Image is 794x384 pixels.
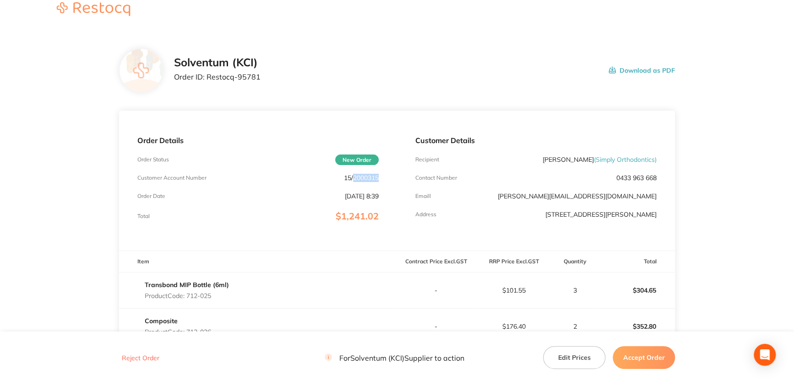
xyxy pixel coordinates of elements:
[397,323,474,330] p: -
[475,251,553,272] th: RRP Price Excl. GST
[397,287,474,294] p: -
[145,317,178,325] a: Composite
[415,211,436,218] p: Address
[415,136,657,144] p: Customer Details
[137,193,165,199] p: Order Date
[48,2,139,16] img: Restocq logo
[598,279,674,301] p: $304.65
[597,251,675,272] th: Total
[415,193,431,199] p: Emaill
[174,73,261,81] p: Order ID: Restocq- 95781
[119,251,397,272] th: Item
[475,323,552,330] p: $176.40
[415,175,457,181] p: Contact Number
[145,328,211,336] p: Product Code: 712-036
[174,56,261,69] h2: Solventum (KCI)
[613,346,675,369] button: Accept Order
[137,156,169,163] p: Order Status
[543,156,657,163] p: [PERSON_NAME]
[137,136,379,144] p: Order Details
[397,251,475,272] th: Contract Price Excl. GST
[598,315,674,337] p: $352.80
[498,192,657,200] a: [PERSON_NAME][EMAIL_ADDRESS][DOMAIN_NAME]
[475,287,552,294] p: $101.55
[415,156,439,163] p: Recipient
[754,344,776,366] div: Open Intercom Messenger
[594,155,657,164] span: ( Simply Orthodontics )
[335,155,379,165] span: New Order
[344,174,379,181] p: 15/2000315
[553,323,597,330] p: 2
[336,210,379,222] span: $1,241.02
[545,211,657,218] p: [STREET_ADDRESS][PERSON_NAME]
[48,2,139,17] a: Restocq logo
[553,251,597,272] th: Quantity
[145,281,229,289] a: Transbond MIP Bottle (6ml)
[119,354,162,362] button: Reject Order
[616,174,657,181] p: 0433 963 668
[609,56,675,85] button: Download as PDF
[145,292,229,299] p: Product Code: 712-025
[345,192,379,200] p: [DATE] 8:39
[137,175,207,181] p: Customer Account Number
[325,353,464,362] p: For Solventum (KCI) Supplier to action
[137,213,150,219] p: Total
[553,287,597,294] p: 3
[543,346,605,369] button: Edit Prices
